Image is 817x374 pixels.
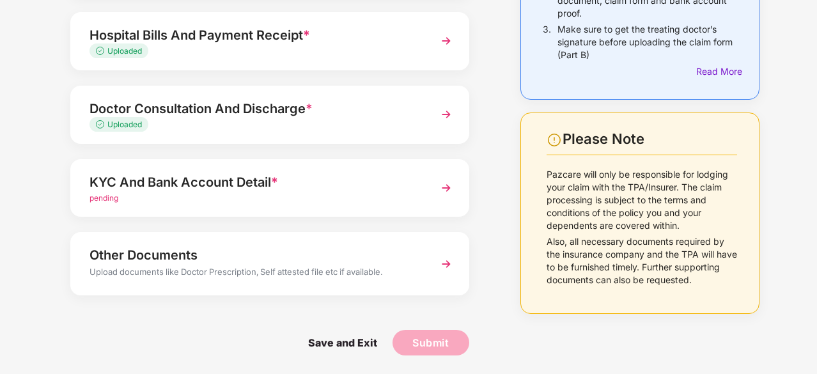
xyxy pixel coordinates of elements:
img: svg+xml;base64,PHN2ZyBpZD0iTmV4dCIgeG1sbnM9Imh0dHA6Ly93d3cudzMub3JnLzIwMDAvc3ZnIiB3aWR0aD0iMzYiIG... [435,29,458,52]
span: Uploaded [107,120,142,129]
span: Save and Exit [295,330,390,355]
img: svg+xml;base64,PHN2ZyB4bWxucz0iaHR0cDovL3d3dy53My5vcmcvMjAwMC9zdmciIHdpZHRoPSIxMy4zMzMiIGhlaWdodD... [96,47,107,55]
span: pending [89,193,118,203]
img: svg+xml;base64,PHN2ZyBpZD0iV2FybmluZ18tXzI0eDI0IiBkYXRhLW5hbWU9Ildhcm5pbmcgLSAyNHgyNCIgeG1sbnM9Im... [547,132,562,148]
span: Uploaded [107,46,142,56]
p: 3. [543,23,551,61]
div: Hospital Bills And Payment Receipt [89,25,420,45]
img: svg+xml;base64,PHN2ZyBpZD0iTmV4dCIgeG1sbnM9Imh0dHA6Ly93d3cudzMub3JnLzIwMDAvc3ZnIiB3aWR0aD0iMzYiIG... [435,103,458,126]
img: svg+xml;base64,PHN2ZyBpZD0iTmV4dCIgeG1sbnM9Imh0dHA6Ly93d3cudzMub3JnLzIwMDAvc3ZnIiB3aWR0aD0iMzYiIG... [435,253,458,276]
div: Other Documents [89,245,420,265]
div: Read More [696,65,737,79]
div: Upload documents like Doctor Prescription, Self attested file etc if available. [89,265,420,282]
p: Make sure to get the treating doctor’s signature before uploading the claim form (Part B) [557,23,737,61]
p: Pazcare will only be responsible for lodging your claim with the TPA/Insurer. The claim processin... [547,168,737,232]
p: Also, all necessary documents required by the insurance company and the TPA will have to be furni... [547,235,737,286]
button: Submit [393,330,469,355]
img: svg+xml;base64,PHN2ZyBpZD0iTmV4dCIgeG1sbnM9Imh0dHA6Ly93d3cudzMub3JnLzIwMDAvc3ZnIiB3aWR0aD0iMzYiIG... [435,176,458,199]
div: Please Note [563,130,737,148]
div: KYC And Bank Account Detail [89,172,420,192]
img: svg+xml;base64,PHN2ZyB4bWxucz0iaHR0cDovL3d3dy53My5vcmcvMjAwMC9zdmciIHdpZHRoPSIxMy4zMzMiIGhlaWdodD... [96,120,107,129]
div: Doctor Consultation And Discharge [89,98,420,119]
